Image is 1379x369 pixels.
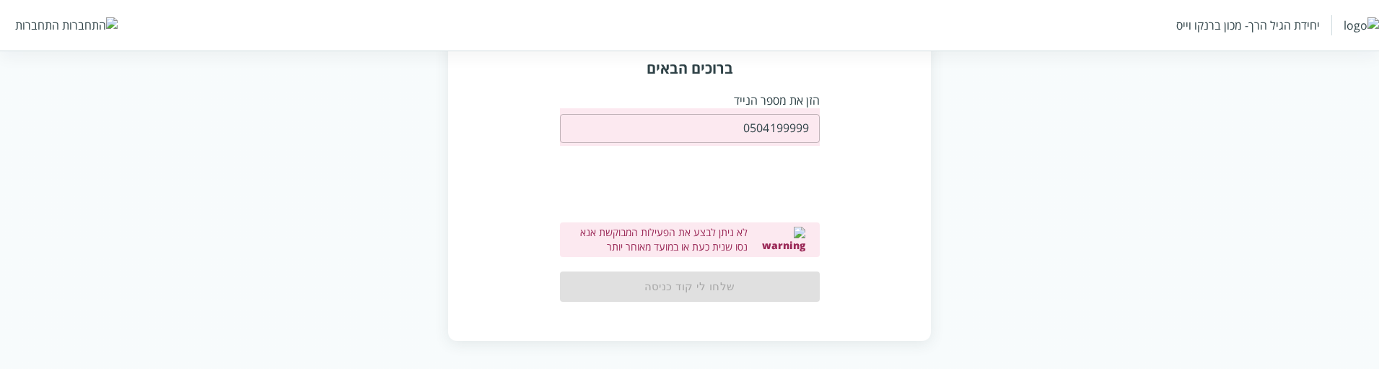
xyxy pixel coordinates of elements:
img: logo [1344,17,1379,33]
img: התחברות [62,17,118,33]
iframe: reCAPTCHA [600,152,820,208]
p: הזן את מספר הנייד [560,92,820,108]
img: warning [756,227,805,252]
label: לא ניתן לבצע את הפעילות המבוקשת אנא נסו שנית כעת או במועד מאוחר יותר [574,225,748,254]
div: התחברות [15,17,59,33]
input: טלפון [560,114,820,143]
h3: ברוכים הבאים [463,58,916,78]
div: יחידת הגיל הרך- מכון ברנקו וייס [1176,17,1320,33]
